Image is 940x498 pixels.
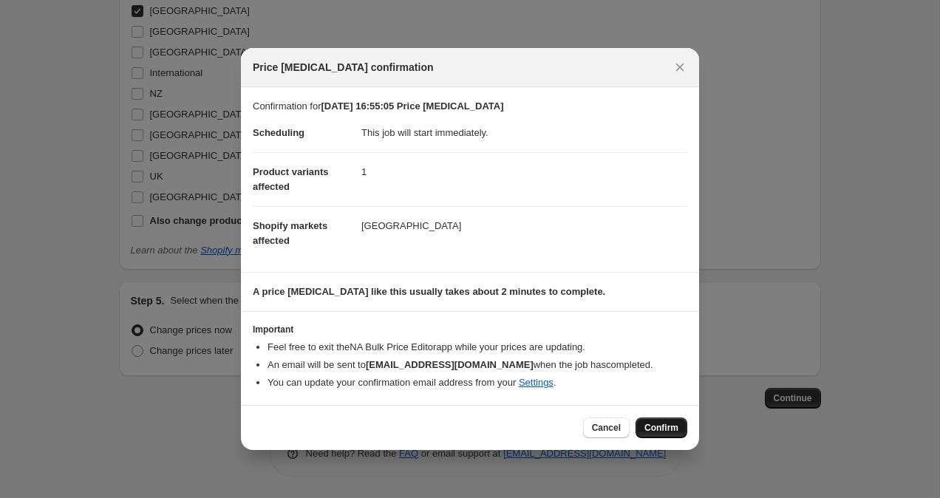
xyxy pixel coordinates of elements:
[253,324,687,335] h3: Important
[268,340,687,355] li: Feel free to exit the NA Bulk Price Editor app while your prices are updating.
[644,422,678,434] span: Confirm
[366,359,534,370] b: [EMAIL_ADDRESS][DOMAIN_NAME]
[361,114,687,152] dd: This job will start immediately.
[253,286,605,297] b: A price [MEDICAL_DATA] like this usually takes about 2 minutes to complete.
[361,206,687,245] dd: [GEOGRAPHIC_DATA]
[519,377,554,388] a: Settings
[253,166,329,192] span: Product variants affected
[361,152,687,191] dd: 1
[253,99,687,114] p: Confirmation for
[583,417,630,438] button: Cancel
[268,375,687,390] li: You can update your confirmation email address from your .
[253,127,304,138] span: Scheduling
[592,422,621,434] span: Cancel
[253,220,327,246] span: Shopify markets affected
[268,358,687,372] li: An email will be sent to when the job has completed .
[321,100,503,112] b: [DATE] 16:55:05 Price [MEDICAL_DATA]
[253,60,434,75] span: Price [MEDICAL_DATA] confirmation
[636,417,687,438] button: Confirm
[670,57,690,78] button: Close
